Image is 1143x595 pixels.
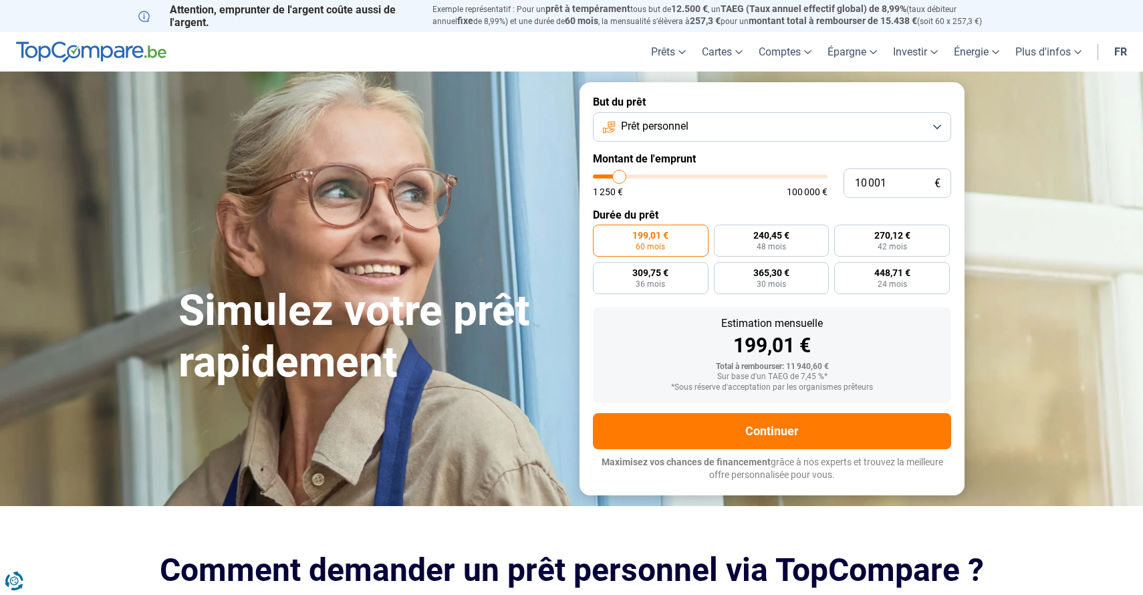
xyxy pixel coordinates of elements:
[16,41,166,63] img: TopCompare
[787,187,828,197] span: 100 000 €
[178,285,563,388] h1: Simulez votre prêt rapidement
[749,15,917,26] span: montant total à rembourser de 15.438 €
[593,96,951,108] label: But du prêt
[690,15,721,26] span: 257,3 €
[819,32,885,72] a: Épargne
[636,243,665,251] span: 60 mois
[874,231,910,240] span: 270,12 €
[671,3,708,14] span: 12.500 €
[632,268,668,277] span: 309,75 €
[621,119,688,134] span: Prêt personnel
[757,280,786,288] span: 30 mois
[138,3,416,29] p: Attention, emprunter de l'argent coûte aussi de l'argent.
[593,413,951,449] button: Continuer
[757,243,786,251] span: 48 mois
[604,318,940,329] div: Estimation mensuelle
[602,457,771,467] span: Maximisez vos chances de financement
[1106,32,1135,72] a: fr
[604,336,940,356] div: 199,01 €
[946,32,1007,72] a: Énergie
[885,32,946,72] a: Investir
[874,268,910,277] span: 448,71 €
[643,32,694,72] a: Prêts
[593,152,951,165] label: Montant de l'emprunt
[604,362,940,372] div: Total à rembourser: 11 940,60 €
[138,552,1005,588] h2: Comment demander un prêt personnel via TopCompare ?
[593,112,951,142] button: Prêt personnel
[632,231,668,240] span: 199,01 €
[878,243,907,251] span: 42 mois
[753,231,789,240] span: 240,45 €
[878,280,907,288] span: 24 mois
[593,187,623,197] span: 1 250 €
[694,32,751,72] a: Cartes
[545,3,630,14] span: prêt à tempérament
[1007,32,1090,72] a: Plus d'infos
[751,32,819,72] a: Comptes
[721,3,906,14] span: TAEG (Taux annuel effectif global) de 8,99%
[934,178,940,189] span: €
[457,15,473,26] span: fixe
[753,268,789,277] span: 365,30 €
[636,280,665,288] span: 36 mois
[432,3,1005,27] p: Exemple représentatif : Pour un tous but de , un (taux débiteur annuel de 8,99%) et une durée de ...
[593,456,951,482] p: grâce à nos experts et trouvez la meilleure offre personnalisée pour vous.
[593,209,951,221] label: Durée du prêt
[565,15,598,26] span: 60 mois
[604,372,940,382] div: Sur base d'un TAEG de 7,45 %*
[604,383,940,392] div: *Sous réserve d'acceptation par les organismes prêteurs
